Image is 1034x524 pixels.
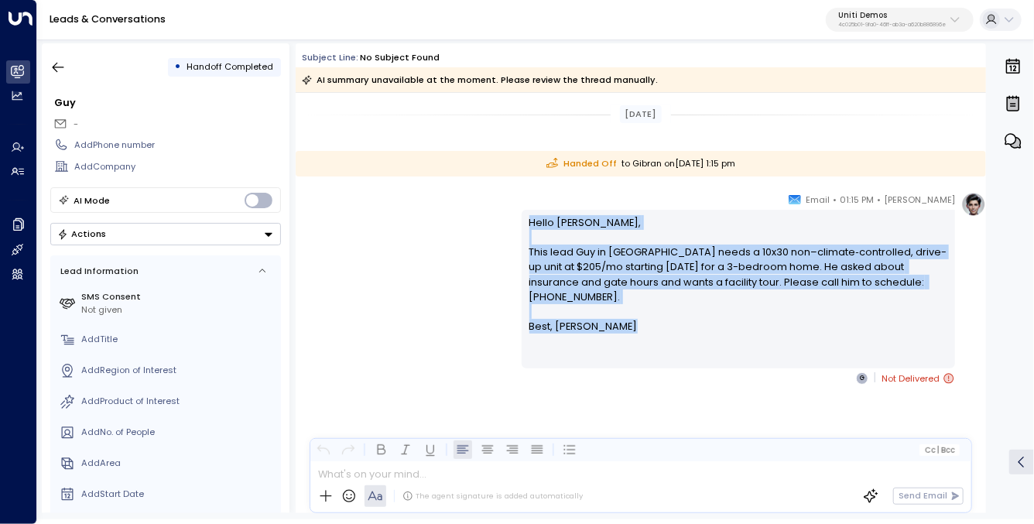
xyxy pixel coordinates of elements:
[296,151,986,176] div: to Gibran on [DATE] 1:15 pm
[314,440,333,459] button: Undo
[546,157,617,170] span: Handed Off
[74,118,78,130] span: -
[919,444,960,456] button: Cc|Bcc
[856,372,868,385] div: G
[57,228,106,239] div: Actions
[81,364,276,377] div: AddRegion of Interest
[174,56,181,78] div: •
[806,192,830,207] span: Email
[81,488,276,501] div: AddStart Date
[529,215,948,319] p: Hello [PERSON_NAME], This lead Guy in [GEOGRAPHIC_DATA] needs a 10x30 non–climate‐controlled, dri...
[302,72,658,87] div: AI summary unavailable at the moment. Please review the thread manually.
[833,192,837,207] span: •
[840,192,874,207] span: 01:15 PM
[50,223,281,245] div: Button group with a nested menu
[74,160,280,173] div: AddCompany
[56,265,139,278] div: Lead Information
[81,333,276,346] div: AddTitle
[884,192,955,207] span: [PERSON_NAME]
[838,22,946,28] p: 4c025b01-9fa0-46ff-ab3a-a620b886896e
[360,51,440,64] div: No subject found
[402,491,583,502] div: The agent signature is added automatically
[937,446,940,454] span: |
[302,51,358,63] span: Subject Line:
[54,95,280,110] div: Guy
[50,12,166,26] a: Leads & Conversations
[81,426,276,439] div: AddNo. of People
[81,457,276,470] div: AddArea
[74,193,110,208] div: AI Mode
[838,11,946,20] p: Uniti Demos
[81,303,276,317] div: Not given
[882,371,955,386] span: Not Delivered
[529,319,638,334] span: Best, [PERSON_NAME]
[620,105,662,123] div: [DATE]
[74,139,280,152] div: AddPhone number
[81,395,276,408] div: AddProduct of Interest
[81,290,276,303] label: SMS Consent
[961,192,986,217] img: profile-logo.png
[925,446,955,454] span: Cc Bcc
[826,8,974,33] button: Uniti Demos4c025b01-9fa0-46ff-ab3a-a620b886896e
[877,192,881,207] span: •
[50,223,281,245] button: Actions
[339,440,358,459] button: Redo
[187,60,273,73] span: Handoff Completed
